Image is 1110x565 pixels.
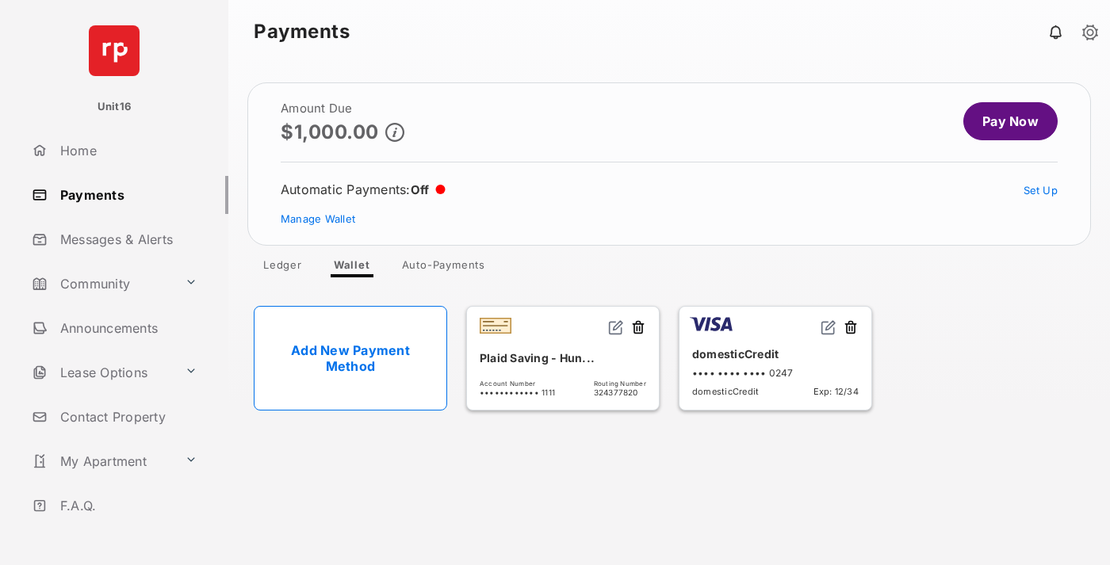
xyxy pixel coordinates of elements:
[608,319,624,335] img: svg+xml;base64,PHN2ZyB2aWV3Qm94PSIwIDAgMjQgMjQiIHdpZHRoPSIxNiIgaGVpZ2h0PSIxNiIgZmlsbD0ibm9uZSIgeG...
[25,487,228,525] a: F.A.Q.
[480,380,555,387] span: Account Number
[594,380,646,387] span: Routing Number
[25,220,228,258] a: Messages & Alerts
[25,309,228,347] a: Announcements
[1024,184,1058,197] a: Set Up
[281,181,446,197] div: Automatic Payments :
[25,398,228,436] a: Contact Property
[89,25,140,76] img: svg+xml;base64,PHN2ZyB4bWxucz0iaHR0cDovL3d3dy53My5vcmcvMjAwMC9zdmciIHdpZHRoPSI2NCIgaGVpZ2h0PSI2NC...
[281,102,404,115] h2: Amount Due
[25,442,178,480] a: My Apartment
[692,341,859,367] div: domesticCredit
[692,386,759,397] span: domesticCredit
[594,387,646,397] span: 324377820
[254,306,447,410] a: Add New Payment Method
[389,258,498,277] a: Auto-Payments
[281,212,355,225] a: Manage Wallet
[281,121,379,143] p: $1,000.00
[321,258,383,277] a: Wallet
[411,182,430,197] span: Off
[821,319,836,335] img: svg+xml;base64,PHN2ZyB2aWV3Qm94PSIwIDAgMjQgMjQiIHdpZHRoPSIxNiIgaGVpZ2h0PSIxNiIgZmlsbD0ibm9uZSIgeG...
[480,345,646,371] div: Plaid Saving - Hun...
[251,258,315,277] a: Ledger
[25,265,178,303] a: Community
[25,132,228,170] a: Home
[813,386,859,397] span: Exp: 12/34
[480,387,555,397] span: •••••••••••• 1111
[25,353,178,391] a: Lease Options
[98,99,132,115] p: Unit16
[25,176,228,214] a: Payments
[692,367,859,379] div: •••• •••• •••• 0247
[254,22,350,41] strong: Payments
